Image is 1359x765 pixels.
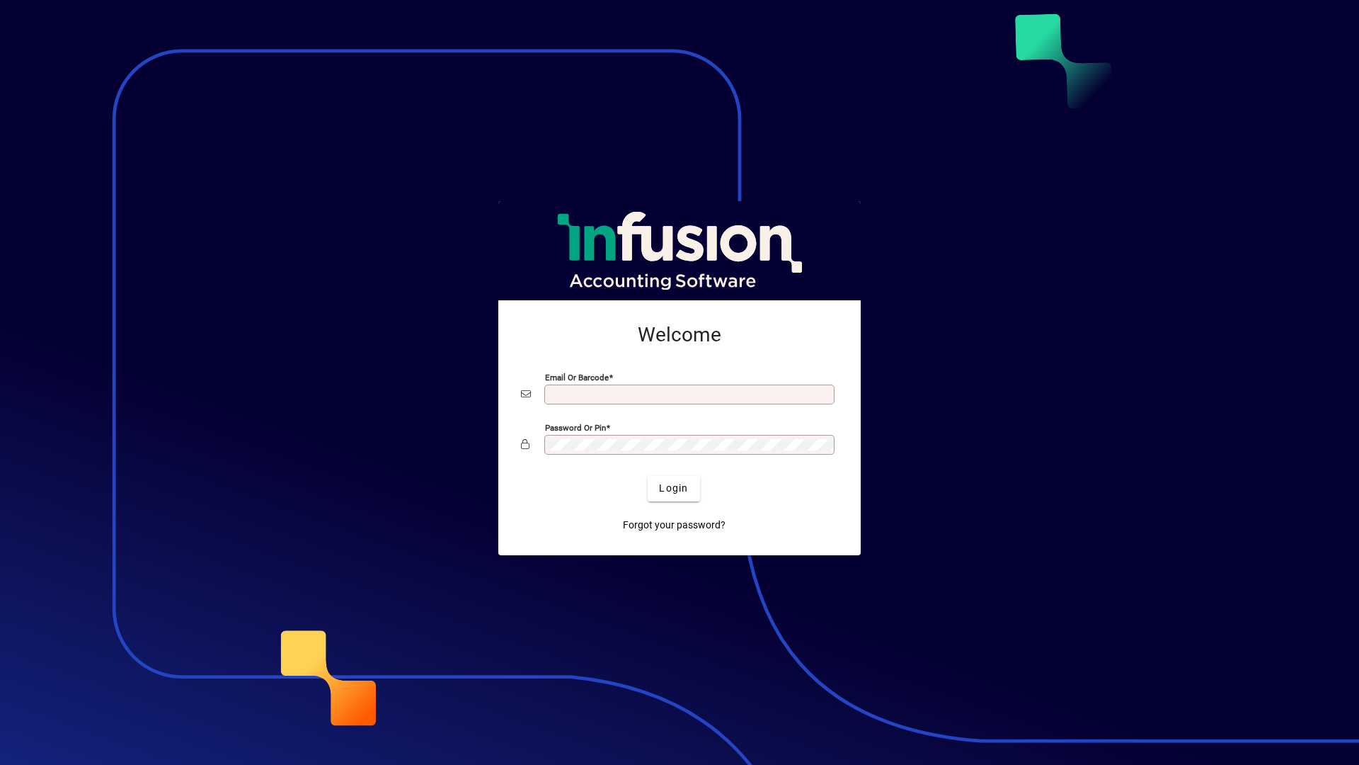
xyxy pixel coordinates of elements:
[623,518,726,533] span: Forgot your password?
[648,476,699,501] button: Login
[617,513,731,538] a: Forgot your password?
[545,372,609,382] mat-label: Email or Barcode
[659,481,688,496] span: Login
[521,323,838,347] h2: Welcome
[545,422,606,432] mat-label: Password or Pin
